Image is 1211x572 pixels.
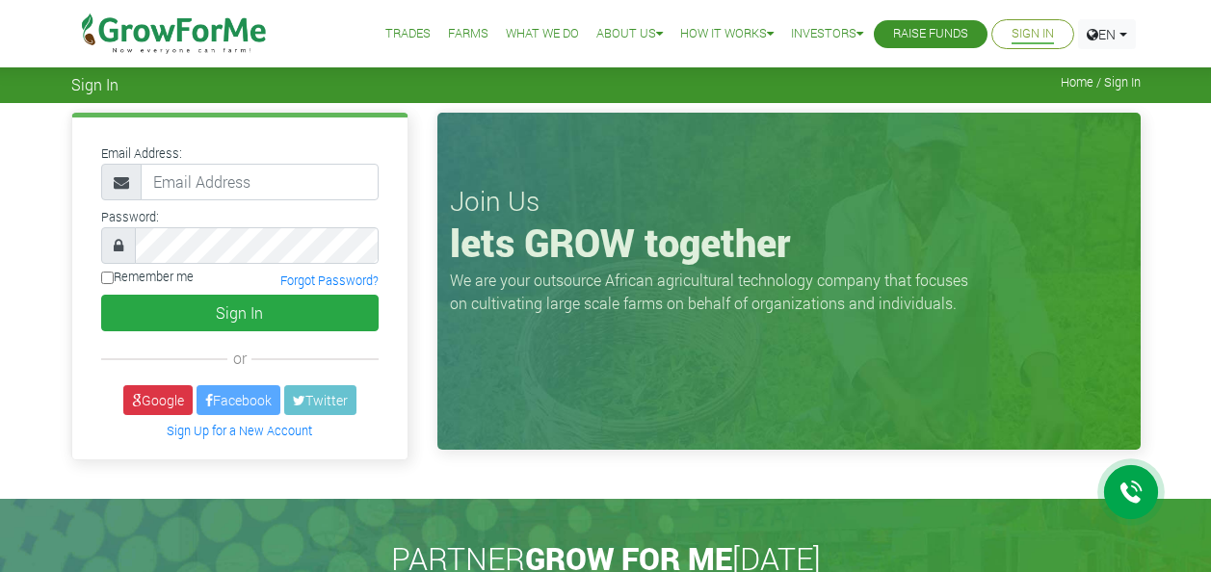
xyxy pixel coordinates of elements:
[791,24,863,44] a: Investors
[1012,24,1054,44] a: Sign In
[680,24,774,44] a: How it Works
[101,272,114,284] input: Remember me
[450,220,1128,266] h1: lets GROW together
[101,347,379,370] div: or
[1078,19,1136,49] a: EN
[450,185,1128,218] h3: Join Us
[101,144,182,163] label: Email Address:
[101,268,194,286] label: Remember me
[141,164,379,200] input: Email Address
[450,269,980,315] p: We are your outsource African agricultural technology company that focuses on cultivating large s...
[101,208,159,226] label: Password:
[385,24,431,44] a: Trades
[448,24,488,44] a: Farms
[1061,75,1141,90] span: Home / Sign In
[506,24,579,44] a: What We Do
[123,385,193,415] a: Google
[893,24,968,44] a: Raise Funds
[596,24,663,44] a: About Us
[101,295,379,331] button: Sign In
[71,75,118,93] span: Sign In
[280,273,379,288] a: Forgot Password?
[167,423,312,438] a: Sign Up for a New Account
